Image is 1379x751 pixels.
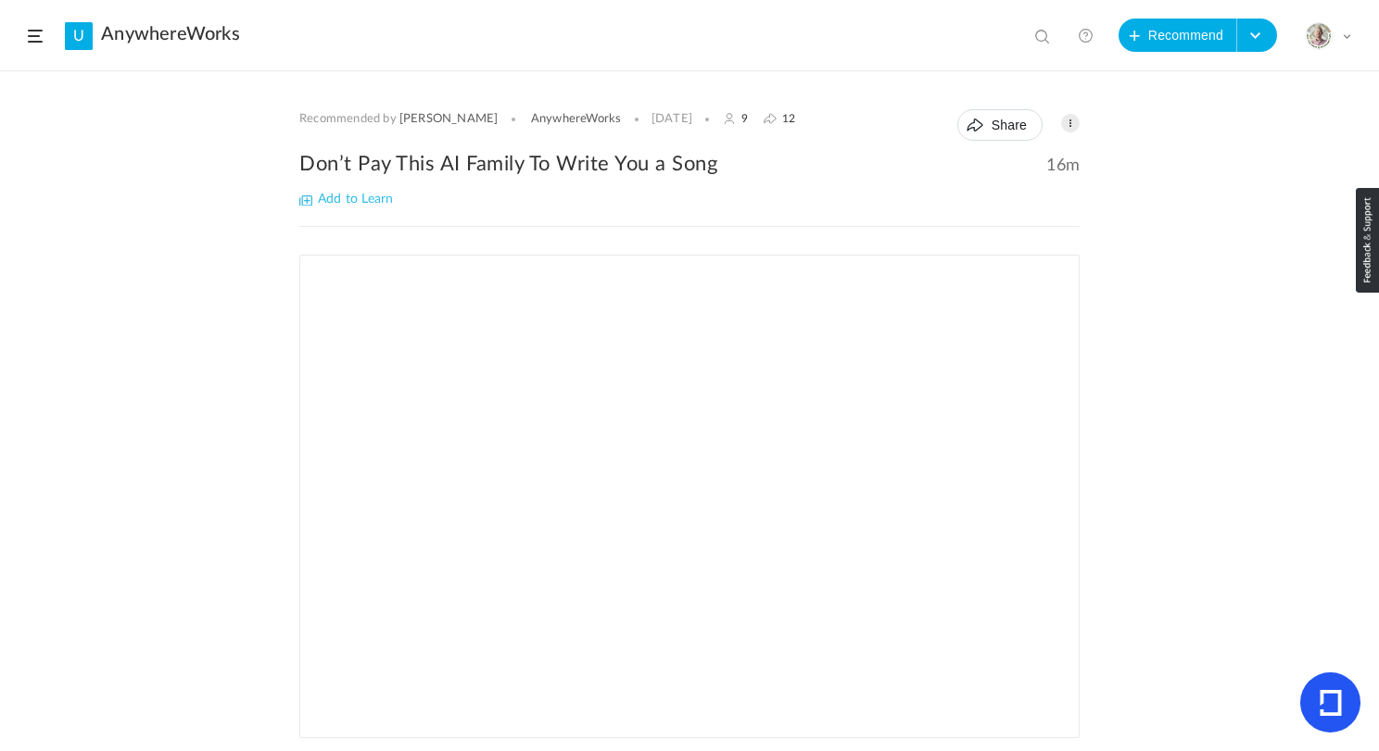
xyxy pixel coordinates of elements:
[782,112,795,125] span: 12
[652,112,692,127] div: [DATE]
[957,109,1043,141] button: Share
[101,23,240,45] a: AnywhereWorks
[299,193,393,206] span: Add to Learn
[300,256,1079,737] iframe: YouTube video player
[1356,188,1379,293] img: loop_feedback_btn.png
[1306,23,1332,49] img: julia-s-version-gybnm-profile-picture-frame-2024-template-16.png
[1119,19,1237,52] button: Recommend
[531,112,622,127] a: AnywhereWorks
[399,112,499,127] a: [PERSON_NAME]
[299,112,397,127] span: Recommended by
[992,118,1027,132] span: Share
[1046,156,1080,176] span: 16m
[65,22,93,50] a: U
[741,112,748,125] span: 9
[299,150,1080,178] h2: Don’t Pay This AI Family To Write You a Song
